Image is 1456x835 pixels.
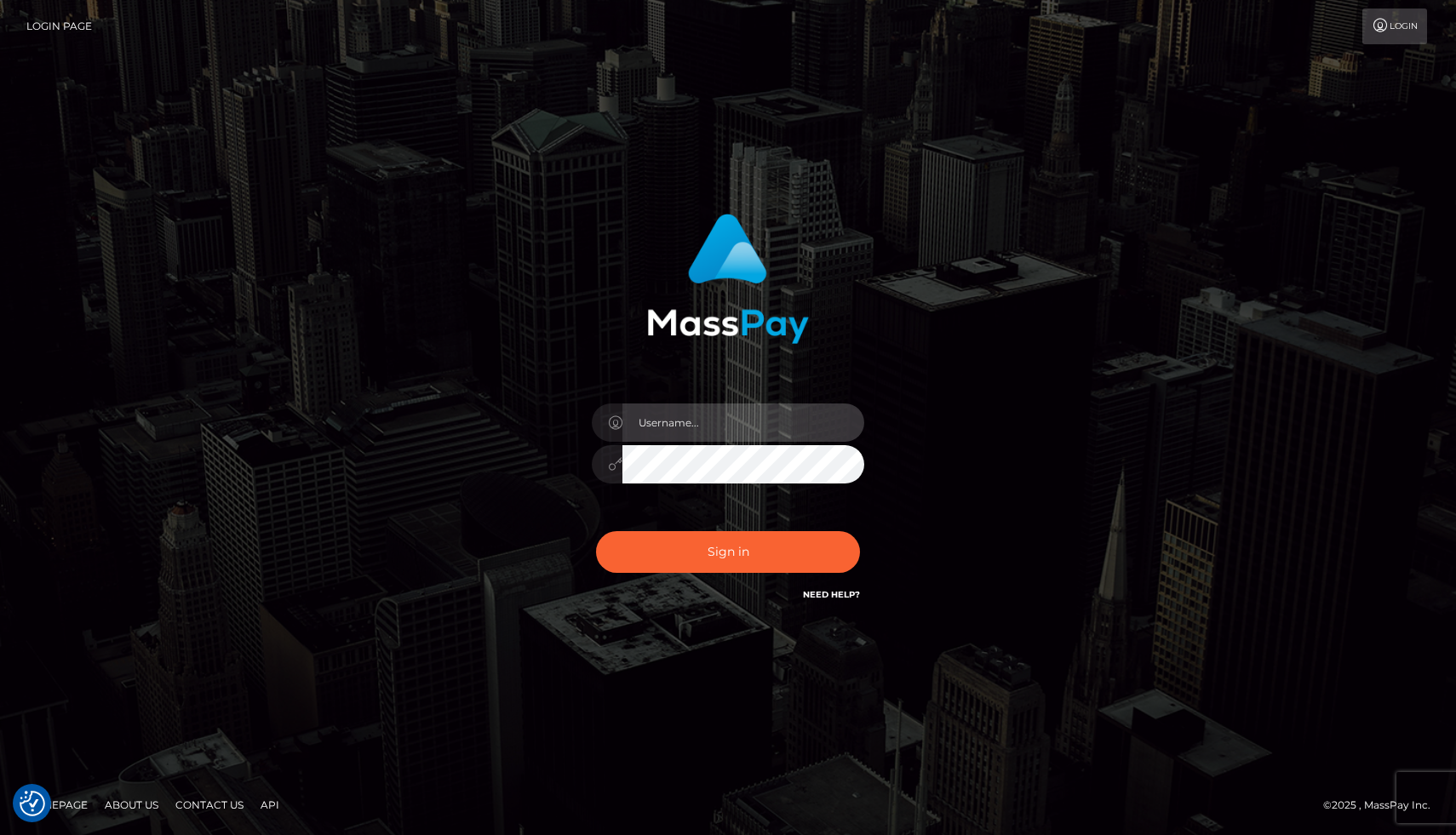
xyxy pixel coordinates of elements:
[1362,9,1427,44] a: Login
[1323,796,1443,815] div: © 2025 , MassPay Inc.
[98,792,165,818] a: About Us
[169,792,250,818] a: Contact Us
[19,792,95,818] a: Homepage
[647,214,809,344] img: MassPay Login
[26,9,92,44] a: Login Page
[596,531,860,573] button: Sign in
[803,589,860,600] a: Need Help?
[20,791,45,816] button: Consent Preferences
[20,791,45,816] img: Revisit consent button
[254,792,286,818] a: API
[622,403,864,442] input: Username...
